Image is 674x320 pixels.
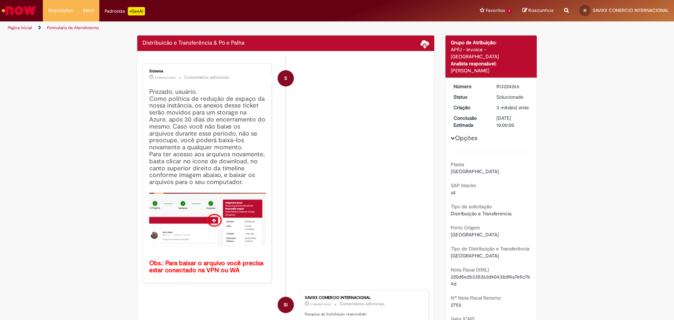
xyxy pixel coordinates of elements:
[310,302,331,306] time: 29/06/2025 08:25:37
[448,83,491,90] dt: Número
[8,25,32,31] a: Página inicial
[310,302,331,306] span: 3 mês(es) atrás
[305,296,422,300] div: SAVIXX COMERCIO INTERNACIONAL
[496,104,529,111] div: 28/06/2025 22:43:59
[284,296,288,313] span: SI
[278,70,294,86] div: System
[83,7,94,14] span: More
[451,161,464,168] b: Planta
[451,203,492,210] b: Tipo de solicitação
[421,39,429,48] span: Baixar anexos
[496,104,529,111] time: 28/06/2025 22:43:59
[496,115,529,129] div: [DATE] 10:00:00
[5,21,444,34] ul: Trilhas de página
[451,224,480,231] b: Porto Origem
[496,104,529,111] span: 3 mês(es) atrás
[486,7,505,14] span: Favoritos
[451,302,461,308] span: 2750
[451,60,532,67] div: Analista responsável:
[305,312,422,317] p: Pesquisa de Satisfação respondida!
[451,210,511,217] span: Distribuição e Transferencia
[583,8,586,13] span: SI
[48,7,73,14] span: Requisições
[507,8,512,14] span: 1
[154,76,176,80] span: 2 mês(es) atrás
[284,70,287,87] span: S
[451,46,532,60] div: APFJ - Invoice - [GEOGRAPHIC_DATA]
[496,83,529,90] div: R13224266
[448,115,491,129] dt: Conclusão Estimada
[451,253,499,259] span: [GEOGRAPHIC_DATA]
[451,267,489,273] b: Nota Fiscal (XML)
[448,104,491,111] dt: Criação
[528,7,554,14] span: Rascunhos
[105,7,145,15] div: Padroniza
[1,4,37,18] img: ServiceNow
[47,25,99,31] a: Formulário de Atendimento
[496,93,529,100] div: Solucionado
[451,189,456,196] span: s4
[451,274,530,287] span: 220d5e2b335262d40438df4a7e5c7b9d
[149,89,266,274] h4: Prezado, usuário. Como política de redução de espaço da nossa instância, os anexos desse ticket s...
[451,246,529,252] b: Tipo de Distribuição e Transferência
[154,76,176,80] time: 30/07/2025 00:01:50
[278,297,294,313] div: SAVIXX COMERCIO INTERNACIONAL
[451,231,499,238] span: [GEOGRAPHIC_DATA]
[593,7,669,13] span: SAVIXX COMERCIO INTERNACIONAL
[149,193,266,246] img: x_mdbda_azure_blob.picture2.png
[451,182,476,189] b: SAP Interim
[128,7,145,15] p: +GenAi
[149,259,265,274] b: Obs.: Para baixar o arquivo você precisa estar conectado na VPN ou WA
[448,93,491,100] dt: Status
[149,69,266,73] div: Sistema
[451,67,532,74] div: [PERSON_NAME]
[340,301,385,307] small: Comentários adicionais
[184,74,229,80] small: Comentários adicionais
[451,168,499,175] span: [GEOGRAPHIC_DATA]
[451,39,532,46] div: Grupo de Atribuição:
[143,40,244,46] h2: Distribuicão e Transferência & Pó e Palha Histórico de tíquete
[522,7,554,14] a: Rascunhos
[451,295,501,301] b: Nº Nota Fiscal Retorno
